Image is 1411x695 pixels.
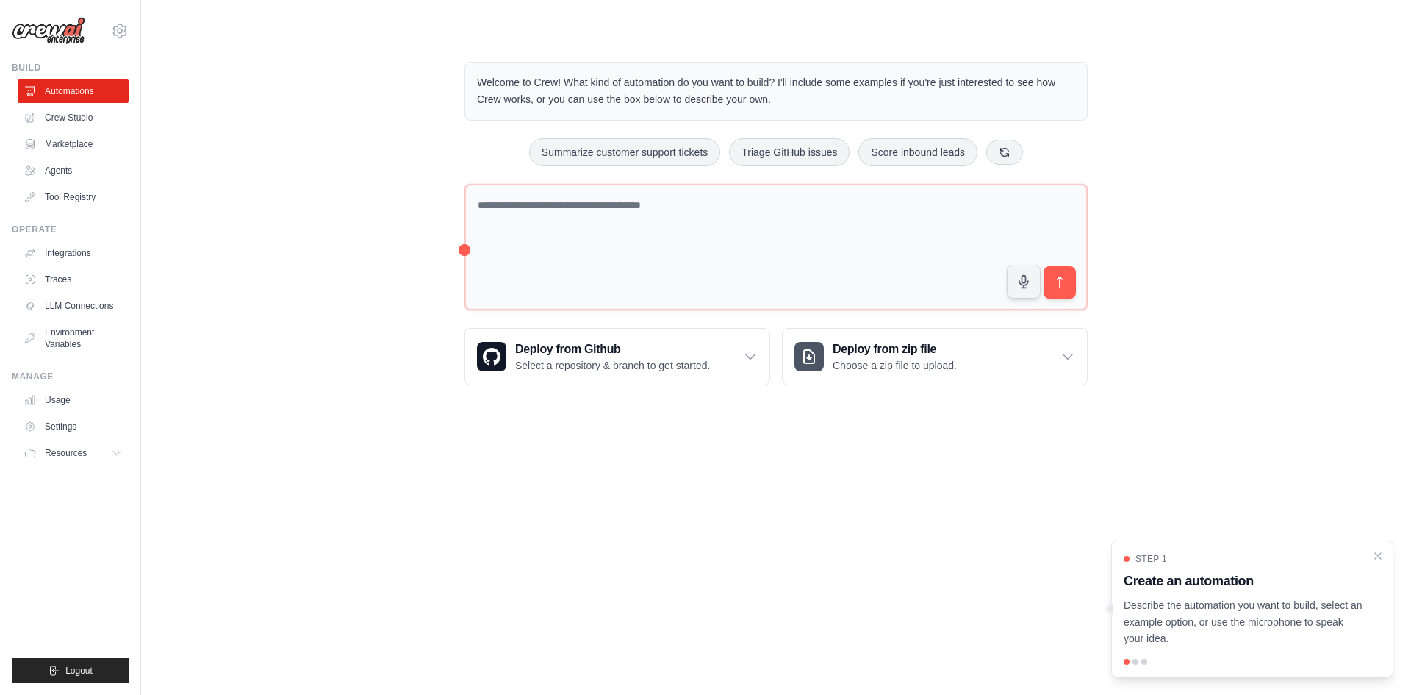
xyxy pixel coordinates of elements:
a: Integrations [18,241,129,265]
a: Settings [18,415,129,438]
a: Environment Variables [18,321,129,356]
a: Tool Registry [18,185,129,209]
button: Logout [12,658,129,683]
img: Logo [12,17,85,45]
span: Step 1 [1135,553,1167,565]
p: Welcome to Crew! What kind of automation do you want to build? I'll include some examples if you'... [477,74,1075,108]
div: Operate [12,224,129,235]
a: Traces [18,268,129,291]
a: Automations [18,79,129,103]
p: Select a repository & branch to get started. [515,358,710,373]
p: Describe the automation you want to build, select an example option, or use the microphone to spe... [1124,597,1363,647]
a: Crew Studio [18,106,129,129]
p: Choose a zip file to upload. [833,358,957,373]
div: Build [12,62,129,74]
button: Resources [18,441,129,465]
span: Resources [45,447,87,459]
button: Close walkthrough [1372,550,1384,562]
button: Score inbound leads [858,138,977,166]
button: Summarize customer support tickets [529,138,720,166]
span: Logout [65,665,93,677]
h3: Deploy from Github [515,341,710,358]
a: Marketplace [18,132,129,156]
button: Triage GitHub issues [729,138,850,166]
a: Usage [18,388,129,412]
a: LLM Connections [18,294,129,318]
h3: Deploy from zip file [833,341,957,358]
h3: Create an automation [1124,571,1363,591]
a: Agents [18,159,129,182]
div: Manage [12,371,129,382]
